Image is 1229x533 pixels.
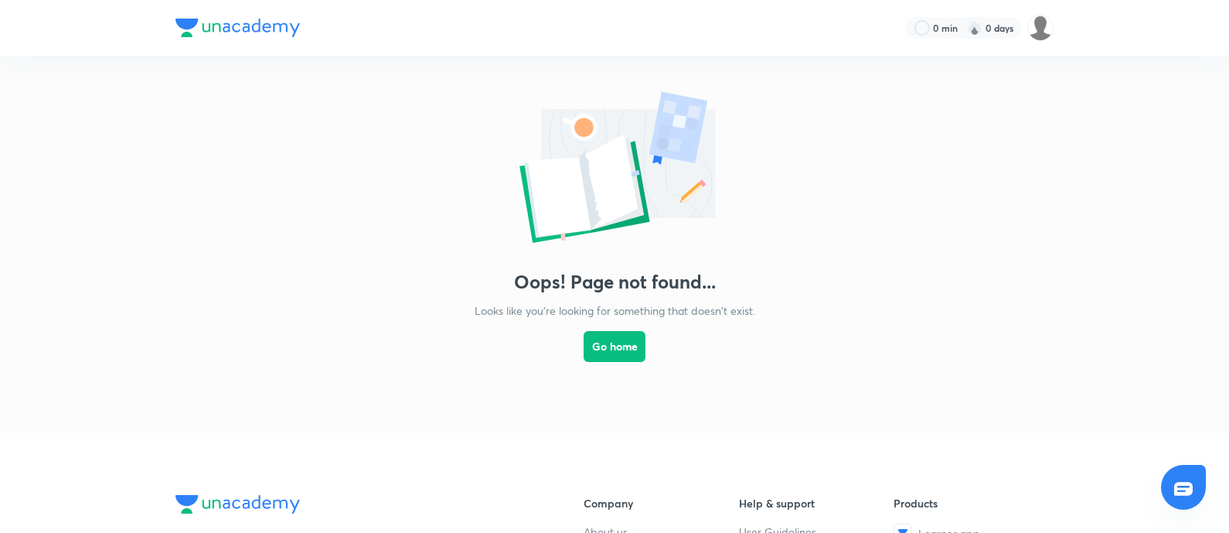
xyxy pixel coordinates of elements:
button: Go home [584,331,645,362]
img: Company Logo [175,495,300,514]
p: Looks like you're looking for something that doesn't exist. [475,302,755,319]
h6: Help & support [739,495,894,511]
h6: Company [584,495,739,511]
img: Company Logo [175,19,300,37]
h6: Products [894,495,1049,511]
h3: Oops! Page not found... [514,271,716,293]
a: Go home [584,319,645,402]
a: Company Logo [175,495,534,518]
img: error [460,87,769,252]
img: Piali K [1027,15,1054,41]
img: streak [967,20,982,36]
